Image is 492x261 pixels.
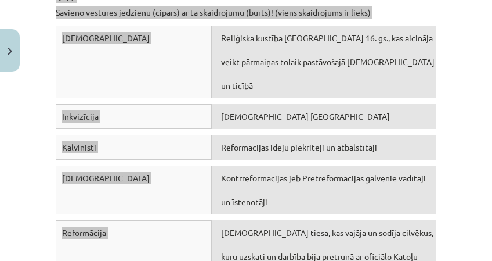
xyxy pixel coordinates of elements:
[221,33,435,91] span: Reliģiska kustība [GEOGRAPHIC_DATA] 16. gs., kas aicināja veikt pārmaiņas tolaik pastāvošajā [DEM...
[62,142,96,152] span: Kalvinisti
[62,173,150,183] span: [DEMOGRAPHIC_DATA]
[221,111,390,121] span: [DEMOGRAPHIC_DATA] [GEOGRAPHIC_DATA]
[8,48,12,55] img: icon-close-lesson-0947bae3869378f0d4975bcd49f059093ad1ed9edebbc8119c70593378902aed.svg
[221,142,377,152] span: Reformācijas ideju piekritēji un atbalstītāji
[221,173,426,207] span: Kontrreformācijas jeb Pretreformācijas galvenie vadītāji un īstenotāji
[62,111,99,121] span: Inkvizīcija
[62,227,106,238] span: Reformācija
[62,33,150,43] span: [DEMOGRAPHIC_DATA]
[56,6,436,19] p: Savieno vēstures jēdzienu (cipars) ar tā skaidrojumu (burts)! (viens skaidrojums ir lieks)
